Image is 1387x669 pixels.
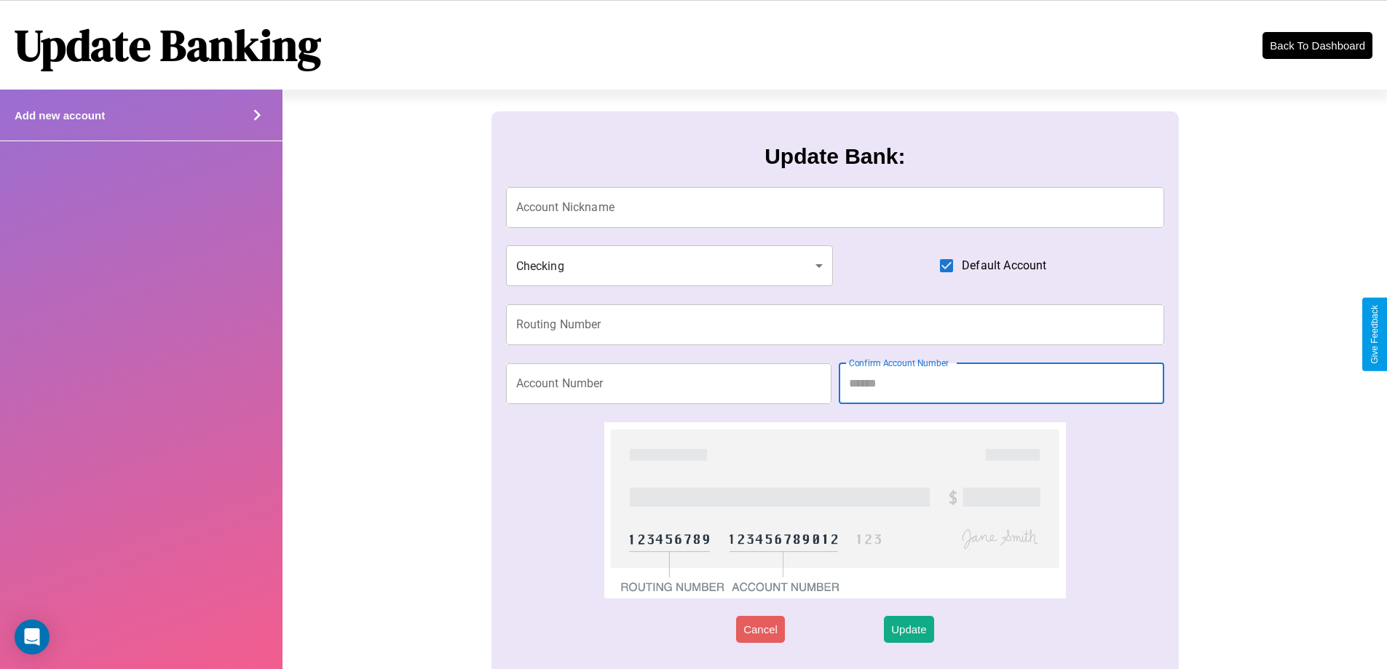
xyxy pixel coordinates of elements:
[1262,32,1372,59] button: Back To Dashboard
[15,619,50,654] div: Open Intercom Messenger
[15,109,105,122] h4: Add new account
[884,616,933,643] button: Update
[962,257,1046,274] span: Default Account
[506,245,834,286] div: Checking
[764,144,905,169] h3: Update Bank:
[604,422,1065,598] img: check
[736,616,785,643] button: Cancel
[1370,305,1380,364] div: Give Feedback
[15,15,321,75] h1: Update Banking
[849,357,949,369] label: Confirm Account Number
